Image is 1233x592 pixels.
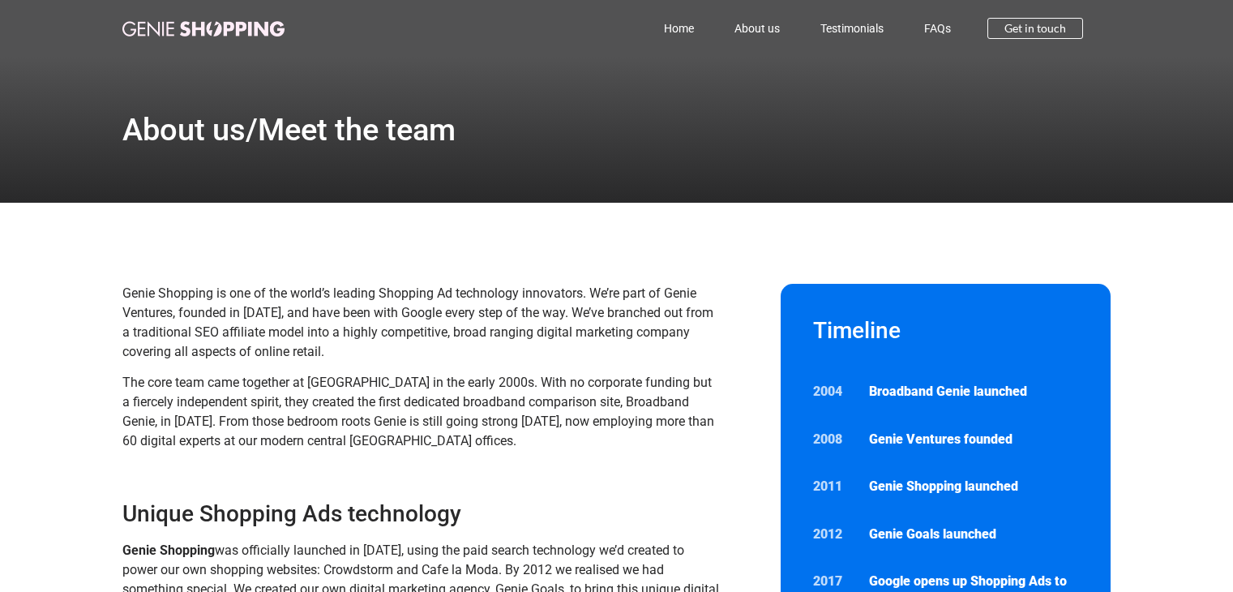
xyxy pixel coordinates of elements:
[869,430,1078,449] p: Genie Ventures founded
[869,382,1078,401] p: Broadband Genie launched
[813,477,854,496] p: 2011
[813,525,854,544] p: 2012
[122,285,713,359] span: Genie Shopping is one of the world’s leading Shopping Ad technology innovators. We’re part of Gen...
[122,21,285,36] img: genie-shopping-logo
[714,10,800,47] a: About us
[122,500,721,529] h3: Unique Shopping Ads technology
[356,10,972,47] nav: Menu
[644,10,714,47] a: Home
[987,18,1083,39] a: Get in touch
[813,572,854,591] p: 2017
[813,430,854,449] p: 2008
[813,382,854,401] p: 2004
[869,477,1078,496] p: Genie Shopping launched
[122,375,714,448] span: The core team came together at [GEOGRAPHIC_DATA] in the early 2000s. With no corporate funding bu...
[869,525,1078,544] p: Genie Goals launched
[122,114,456,145] h1: About us/Meet the team
[1004,23,1066,34] span: Get in touch
[800,10,904,47] a: Testimonials
[813,316,1079,345] h2: Timeline
[904,10,971,47] a: FAQs
[122,543,215,558] strong: Genie Shopping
